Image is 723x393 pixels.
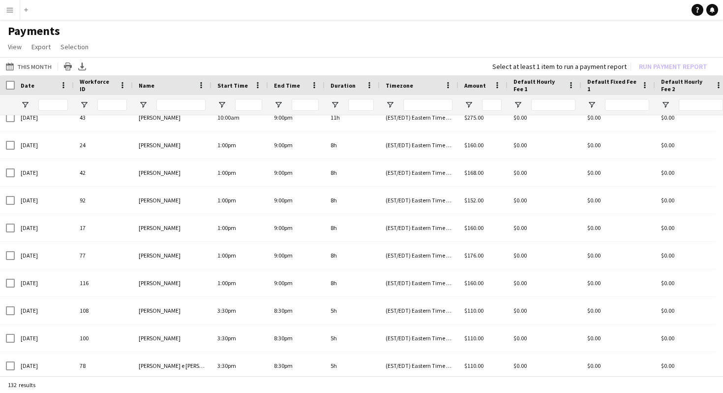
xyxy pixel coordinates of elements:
div: $0.00 [508,325,581,352]
div: 3:30pm [211,297,268,324]
a: Selection [57,40,92,53]
span: [PERSON_NAME] [139,224,181,231]
span: Timezone [386,82,413,89]
div: 11h [325,104,380,131]
div: 100 [74,325,133,352]
div: (EST/EDT) Eastern Time ([GEOGRAPHIC_DATA] & [GEOGRAPHIC_DATA]) [380,131,458,159]
div: 17 [74,214,133,241]
div: 1:00pm [211,214,268,241]
div: 9:00pm [268,104,325,131]
span: [PERSON_NAME] [139,114,181,121]
span: Workforce ID [80,78,115,93]
input: Default Fixed Fee 1 Filter Input [605,99,649,111]
div: 78 [74,352,133,379]
div: 92 [74,187,133,214]
div: 10:00am [211,104,268,131]
div: 9:00pm [268,242,325,269]
span: $275.00 [464,114,483,121]
div: 8h [325,159,380,186]
div: 3:30pm [211,352,268,379]
div: (EST/EDT) Eastern Time ([GEOGRAPHIC_DATA] & [GEOGRAPHIC_DATA]) [380,104,458,131]
div: $0.00 [581,325,655,352]
div: (EST/EDT) Eastern Time ([GEOGRAPHIC_DATA] & [GEOGRAPHIC_DATA]) [380,269,458,296]
button: Open Filter Menu [386,100,394,109]
span: Amount [464,82,486,89]
span: $176.00 [464,252,483,259]
div: $0.00 [581,352,655,379]
div: 8h [325,131,380,159]
div: $0.00 [508,131,581,159]
span: $110.00 [464,362,483,369]
div: [DATE] [15,131,74,159]
div: [DATE] [15,297,74,324]
div: 5h [325,352,380,379]
div: 8:30pm [268,352,325,379]
span: $110.00 [464,334,483,342]
div: 8:30pm [268,325,325,352]
span: $152.00 [464,196,483,204]
button: Open Filter Menu [661,100,670,109]
div: $0.00 [581,159,655,186]
span: [PERSON_NAME] e [PERSON_NAME] [139,362,227,369]
button: Open Filter Menu [217,100,226,109]
div: [DATE] [15,104,74,131]
div: (EST/EDT) Eastern Time ([GEOGRAPHIC_DATA] & [GEOGRAPHIC_DATA]) [380,242,458,269]
input: Workforce ID Filter Input [97,99,127,111]
span: Default Hourly Fee 2 [661,78,711,93]
div: (EST/EDT) Eastern Time ([GEOGRAPHIC_DATA] & [GEOGRAPHIC_DATA]) [380,352,458,379]
div: $0.00 [581,242,655,269]
div: 116 [74,269,133,296]
button: Open Filter Menu [21,100,30,109]
div: [DATE] [15,187,74,214]
span: End Time [274,82,300,89]
button: Open Filter Menu [139,100,148,109]
div: 108 [74,297,133,324]
span: Export [31,42,51,51]
span: [PERSON_NAME] [139,279,181,287]
div: 8h [325,269,380,296]
div: 1:00pm [211,131,268,159]
div: $0.00 [508,352,581,379]
span: $160.00 [464,279,483,287]
span: [PERSON_NAME] [139,307,181,314]
span: [PERSON_NAME] [139,196,181,204]
div: 9:00pm [268,269,325,296]
div: 3:30pm [211,325,268,352]
span: Selection [60,42,89,51]
div: $0.00 [581,214,655,241]
div: (EST/EDT) Eastern Time ([GEOGRAPHIC_DATA] & [GEOGRAPHIC_DATA]) [380,159,458,186]
div: [DATE] [15,242,74,269]
div: 1:00pm [211,242,268,269]
span: View [8,42,22,51]
button: Open Filter Menu [464,100,473,109]
span: [PERSON_NAME] [139,169,181,176]
app-action-btn: Print [62,61,74,72]
div: 5h [325,297,380,324]
a: View [4,40,26,53]
a: Export [28,40,55,53]
div: 1:00pm [211,269,268,296]
div: 8:30pm [268,297,325,324]
div: $0.00 [581,297,655,324]
div: $0.00 [581,131,655,159]
div: 9:00pm [268,187,325,214]
div: $0.00 [581,269,655,296]
span: [PERSON_NAME] [139,252,181,259]
span: Default Fixed Fee 1 [587,78,637,93]
div: 8h [325,187,380,214]
button: Open Filter Menu [513,100,522,109]
div: 9:00pm [268,159,325,186]
div: [DATE] [15,214,74,241]
input: Amount Filter Input [482,99,502,111]
div: (EST/EDT) Eastern Time ([GEOGRAPHIC_DATA] & [GEOGRAPHIC_DATA]) [380,297,458,324]
div: 1:00pm [211,187,268,214]
button: Open Filter Menu [80,100,89,109]
div: [DATE] [15,325,74,352]
button: Open Filter Menu [587,100,596,109]
span: Start Time [217,82,248,89]
span: $110.00 [464,307,483,314]
div: 42 [74,159,133,186]
button: This Month [4,61,54,72]
input: Default Hourly Fee 1 Filter Input [531,99,575,111]
button: Open Filter Menu [274,100,283,109]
